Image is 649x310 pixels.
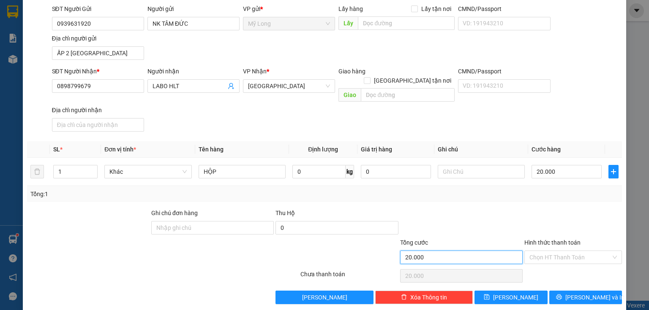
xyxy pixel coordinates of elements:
span: Tổng cước [400,239,428,246]
div: VP gửi [243,4,335,13]
div: CMND/Passport [458,67,550,76]
span: Lấy [338,16,358,30]
div: SĐT Người Gửi [52,4,144,13]
div: LABO HLT ( [PERSON_NAME] ) [99,26,185,46]
span: delete [401,294,407,301]
span: Gửi: [7,8,20,17]
span: Sài Gòn [248,80,330,92]
div: SĐT Người Nhận [52,67,144,76]
span: Thu Hộ [275,210,295,216]
div: Tổng: 1 [30,189,251,199]
span: Lấy tận nơi [418,4,455,13]
span: [PERSON_NAME] [302,293,347,302]
span: Mỹ Long [248,17,330,30]
span: [PERSON_NAME] [493,293,538,302]
span: user-add [228,83,235,89]
span: printer [556,294,562,301]
span: Cước hàng [532,146,561,153]
div: 0938223136 [99,46,185,58]
span: [PERSON_NAME] và In [565,293,624,302]
span: SL [53,146,60,153]
span: Tên hàng [199,146,224,153]
div: Mỹ Long [7,7,93,17]
div: Chưa thanh toán [300,270,399,284]
input: Ghi chú đơn hàng [151,221,274,235]
div: Địa chỉ người gửi [52,34,144,43]
div: 0939586119 [7,27,93,39]
button: delete [30,165,44,178]
span: Giá trị hàng [361,146,392,153]
input: Địa chỉ của người gửi [52,46,144,60]
label: Ghi chú đơn hàng [151,210,198,216]
span: Định lượng [308,146,338,153]
button: [PERSON_NAME] [275,291,373,304]
input: Dọc đường [361,88,455,102]
label: Hình thức thanh toán [524,239,581,246]
span: Giao hàng [338,68,365,75]
span: VP Nhận [243,68,267,75]
span: kg [346,165,354,178]
span: [GEOGRAPHIC_DATA] tận nơi [371,76,455,85]
div: Người nhận [147,67,240,76]
div: NK THIỆN ĐỨC [7,17,93,27]
span: Lấy hàng [338,5,363,12]
div: Người gửi [147,4,240,13]
div: Địa chỉ người nhận [52,105,144,115]
button: save[PERSON_NAME] [474,291,548,304]
th: Ghi chú [434,141,528,158]
input: VD: Bàn, Ghế [199,165,286,178]
div: [GEOGRAPHIC_DATA] [99,7,185,26]
span: Xóa Thông tin [410,293,447,302]
input: Dọc đường [358,16,455,30]
div: CMND/Passport [458,4,550,13]
span: save [484,294,490,301]
span: Nhận: [99,7,119,16]
input: Ghi Chú [438,165,525,178]
span: Khác [109,165,186,178]
input: Địa chỉ của người nhận [52,118,144,132]
div: ẤP 2 [GEOGRAPHIC_DATA] [7,39,93,59]
button: plus [608,165,619,178]
span: Giao [338,88,361,102]
button: deleteXóa Thông tin [375,291,473,304]
span: Đơn vị tính [104,146,136,153]
button: printer[PERSON_NAME] và In [549,291,622,304]
input: 0 [361,165,431,178]
span: plus [609,168,618,175]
